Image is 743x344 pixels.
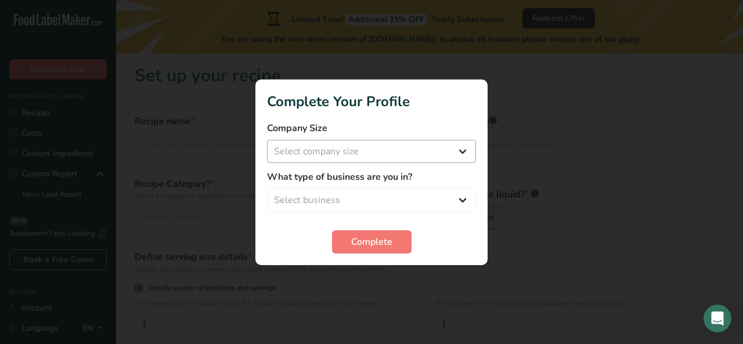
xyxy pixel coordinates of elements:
[267,91,476,112] h1: Complete Your Profile
[332,230,412,254] button: Complete
[267,121,476,135] label: Company Size
[267,170,476,184] label: What type of business are you in?
[351,235,392,249] span: Complete
[704,305,731,332] div: Open Intercom Messenger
